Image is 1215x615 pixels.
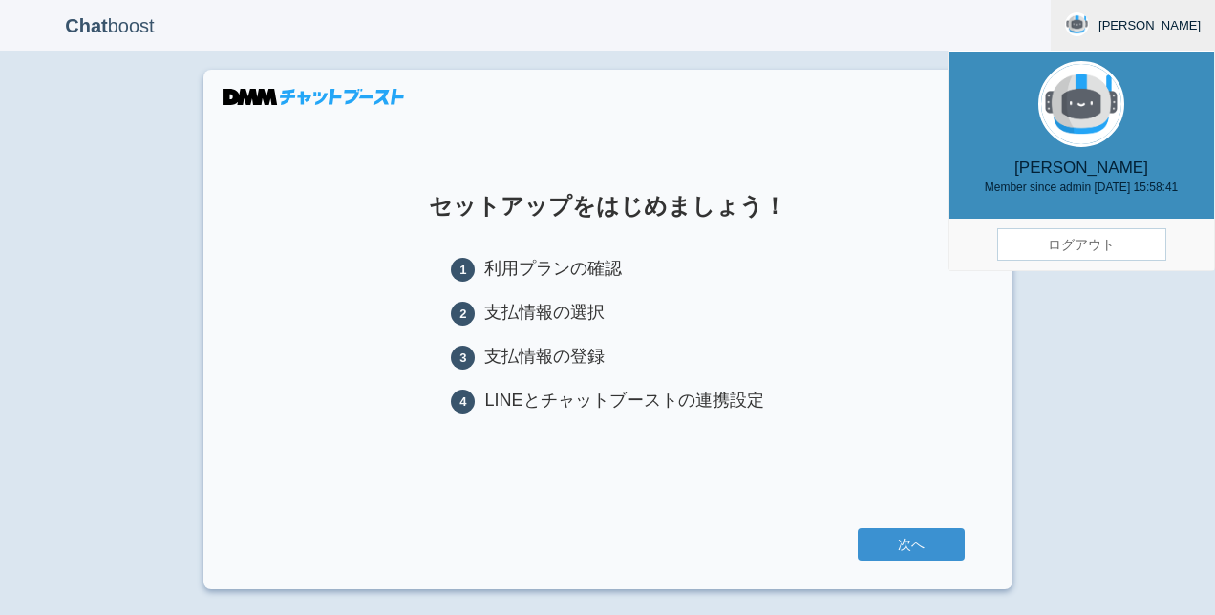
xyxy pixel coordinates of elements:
[65,15,107,36] b: Chat
[451,257,763,282] li: 利用プランの確認
[858,528,965,561] a: 次へ
[451,258,475,282] span: 1
[451,302,475,326] span: 2
[451,389,763,414] li: LINEとチャットブーストの連携設定
[451,301,763,326] li: 支払情報の選択
[451,345,763,370] li: 支払情報の登録
[451,346,475,370] span: 3
[1098,16,1201,35] span: [PERSON_NAME]
[958,180,1204,196] small: Member since admin [DATE] 15:58:41
[1065,12,1089,36] img: User Image
[958,157,1204,196] p: [PERSON_NAME]
[14,2,205,50] p: boost
[251,194,965,219] h1: セットアップをはじめましょう！
[451,390,475,414] span: 4
[223,89,404,105] img: DMMチャットブースト
[1038,61,1124,147] img: User Image
[997,228,1166,261] a: ログアウト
